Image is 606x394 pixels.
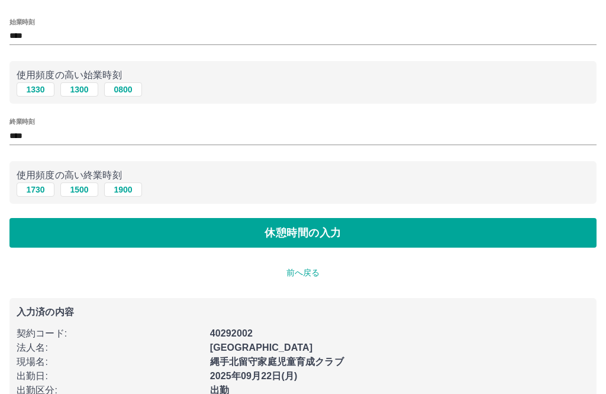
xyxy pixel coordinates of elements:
[9,17,34,26] label: 始業時刻
[210,357,344,367] b: 縄手北留守家庭児童育成クラブ
[210,371,298,381] b: 2025年09月22日(月)
[17,307,589,317] p: 入力済の内容
[60,82,98,97] button: 1300
[17,326,203,341] p: 契約コード :
[60,182,98,197] button: 1500
[104,182,142,197] button: 1900
[9,267,597,279] p: 前へ戻る
[17,355,203,369] p: 現場名 :
[17,182,54,197] button: 1730
[17,341,203,355] p: 法人名 :
[210,328,253,338] b: 40292002
[17,168,589,182] p: 使用頻度の高い終業時刻
[17,68,589,82] p: 使用頻度の高い始業時刻
[210,342,313,353] b: [GEOGRAPHIC_DATA]
[17,82,54,97] button: 1330
[9,117,34,126] label: 終業時刻
[9,218,597,248] button: 休憩時間の入力
[17,369,203,383] p: 出勤日 :
[104,82,142,97] button: 0800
